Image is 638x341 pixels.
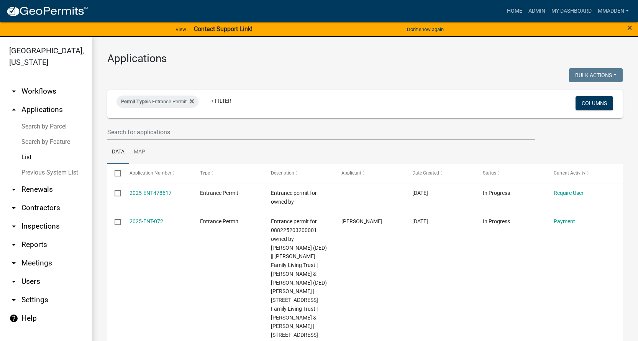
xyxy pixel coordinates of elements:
a: mmadden [595,4,632,18]
a: + Filter [205,94,238,108]
i: arrow_drop_down [9,203,18,213]
a: Admin [525,4,548,18]
datatable-header-cell: Status [476,164,546,183]
span: Date Created [412,170,439,176]
i: arrow_drop_down [9,240,18,249]
i: arrow_drop_down [9,185,18,194]
h3: Applications [107,52,623,65]
button: Columns [576,96,613,110]
i: arrow_drop_down [9,295,18,305]
datatable-header-cell: Date Created [405,164,476,183]
a: Data [107,140,129,165]
datatable-header-cell: Current Activity [546,164,617,183]
span: × [627,22,632,33]
i: arrow_drop_down [9,277,18,286]
a: 2025-ENT-072 [130,218,163,224]
a: My Dashboard [548,4,595,18]
i: arrow_drop_down [9,222,18,231]
span: Entrance Permit [200,190,238,196]
a: Require User [554,190,584,196]
datatable-header-cell: Application Number [122,164,193,183]
a: Map [129,140,150,165]
span: 09/15/2025 [412,218,428,224]
i: arrow_drop_down [9,87,18,96]
span: In Progress [483,218,510,224]
i: arrow_drop_down [9,259,18,268]
button: Don't show again [404,23,447,36]
input: Search for applications [107,124,535,140]
strong: Contact Support Link! [194,25,253,33]
span: In Progress [483,190,510,196]
datatable-header-cell: Select [107,164,122,183]
a: View [172,23,189,36]
button: Bulk Actions [569,68,623,82]
a: Payment [554,218,575,224]
div: is Entrance Permit [116,96,198,108]
span: Application Number [130,170,171,176]
a: 2025-ENT478617 [130,190,172,196]
span: Status [483,170,496,176]
span: Type [200,170,210,176]
i: help [9,314,18,323]
span: Applicant [341,170,361,176]
span: Permit Type [121,99,147,104]
a: Home [504,4,525,18]
datatable-header-cell: Type [193,164,264,183]
span: Description [271,170,294,176]
i: arrow_drop_up [9,105,18,114]
datatable-header-cell: Description [263,164,334,183]
button: Close [627,23,632,32]
span: Current Activity [554,170,586,176]
span: Entrance permit for owned by [271,190,317,205]
span: Entrance Permit [200,218,238,224]
span: 09/15/2025 [412,190,428,196]
span: Clint Kaller [341,218,382,224]
datatable-header-cell: Applicant [334,164,405,183]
